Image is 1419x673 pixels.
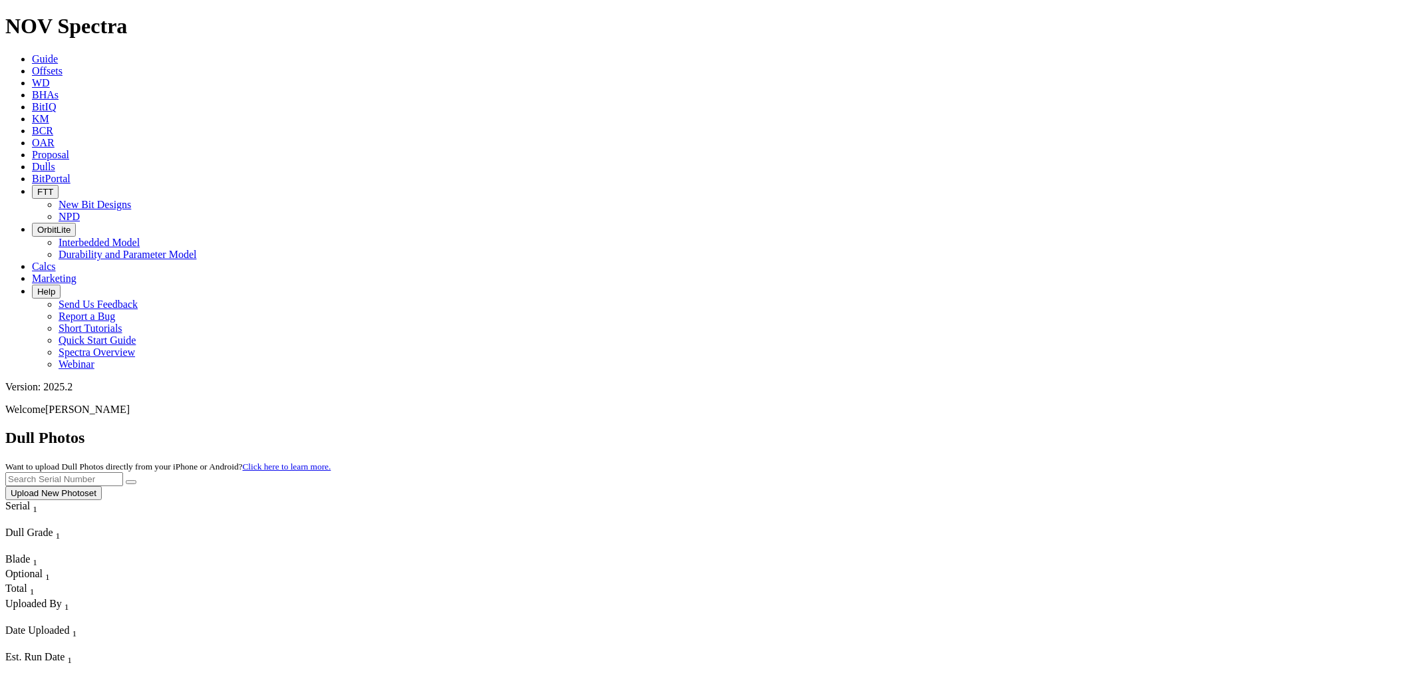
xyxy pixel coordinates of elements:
sub: 1 [67,655,72,665]
a: Quick Start Guide [59,335,136,346]
h2: Dull Photos [5,429,1414,447]
span: Sort None [30,583,35,594]
sub: 1 [72,628,77,638]
span: Sort None [65,598,69,609]
div: Column Menu [5,612,159,624]
a: BCR [32,125,53,136]
div: Dull Grade Sort None [5,527,98,541]
div: Sort None [5,568,52,583]
button: OrbitLite [32,223,76,237]
a: Marketing [32,273,77,284]
small: Want to upload Dull Photos directly from your iPhone or Android? [5,462,331,471]
span: Optional [5,568,43,579]
a: Spectra Overview [59,346,135,358]
div: Sort None [5,598,159,624]
a: BHAs [32,89,59,100]
sub: 1 [45,572,50,582]
sub: 1 [56,531,61,541]
div: Sort None [5,624,105,651]
p: Welcome [5,404,1414,416]
a: Proposal [32,149,69,160]
span: OrbitLite [37,225,71,235]
a: NPD [59,211,80,222]
a: Offsets [32,65,63,76]
div: Version: 2025.2 [5,381,1414,393]
div: Sort None [5,553,52,568]
sub: 1 [33,504,37,514]
a: Durability and Parameter Model [59,249,197,260]
sub: 1 [33,557,37,567]
span: Serial [5,500,30,511]
a: BitPortal [32,173,71,184]
div: Sort None [5,583,52,597]
input: Search Serial Number [5,472,123,486]
div: Total Sort None [5,583,52,597]
span: Sort None [33,500,37,511]
a: Interbedded Model [59,237,140,248]
a: Guide [32,53,58,65]
span: Date Uploaded [5,624,69,636]
div: Date Uploaded Sort None [5,624,105,639]
div: Serial Sort None [5,500,62,515]
span: Sort None [45,568,50,579]
a: OAR [32,137,55,148]
button: Help [32,285,61,299]
sub: 1 [65,602,69,612]
span: Est. Run Date [5,651,65,662]
a: Dulls [32,161,55,172]
a: WD [32,77,50,88]
a: Report a Bug [59,311,115,322]
span: Sort None [72,624,77,636]
div: Column Menu [5,541,98,553]
div: Est. Run Date Sort None [5,651,98,666]
span: Sort None [33,553,37,565]
span: Help [37,287,55,297]
span: Uploaded By [5,598,62,609]
button: Upload New Photoset [5,486,102,500]
div: Uploaded By Sort None [5,598,159,612]
div: Blade Sort None [5,553,52,568]
a: Webinar [59,358,94,370]
a: Send Us Feedback [59,299,138,310]
a: BitIQ [32,101,56,112]
a: Short Tutorials [59,323,122,334]
span: FTT [37,187,53,197]
span: Sort None [67,651,72,662]
span: [PERSON_NAME] [45,404,130,415]
div: Optional Sort None [5,568,52,583]
div: Column Menu [5,515,62,527]
span: Blade [5,553,30,565]
a: New Bit Designs [59,199,131,210]
span: Sort None [56,527,61,538]
sub: 1 [30,587,35,597]
a: Calcs [32,261,56,272]
div: Sort None [5,527,98,553]
span: Dull Grade [5,527,53,538]
button: FTT [32,185,59,199]
div: Column Menu [5,639,105,651]
a: KM [32,113,49,124]
a: Click here to learn more. [243,462,331,471]
h1: NOV Spectra [5,14,1414,39]
span: Total [5,583,27,594]
div: Sort None [5,500,62,527]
